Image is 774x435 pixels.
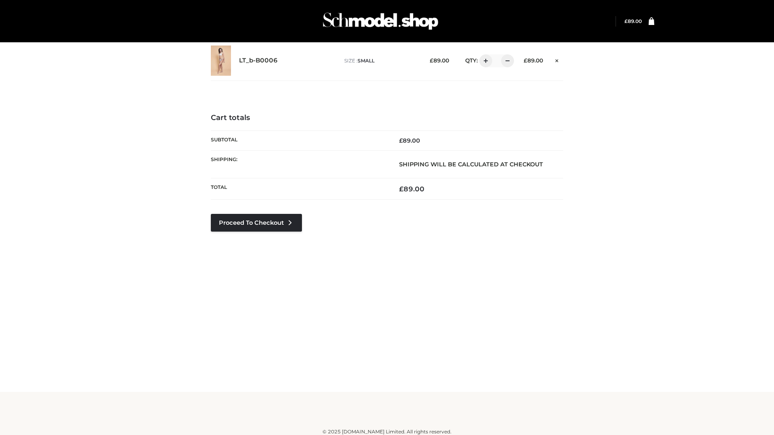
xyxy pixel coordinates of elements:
[430,57,433,64] span: £
[344,57,417,64] p: size :
[211,130,387,150] th: Subtotal
[239,57,278,64] a: LT_b-B0006
[399,161,543,168] strong: Shipping will be calculated at checkout
[211,150,387,178] th: Shipping:
[211,114,563,122] h4: Cart totals
[399,137,403,144] span: £
[399,137,420,144] bdi: 89.00
[457,54,511,67] div: QTY:
[430,57,449,64] bdi: 89.00
[524,57,543,64] bdi: 89.00
[211,214,302,232] a: Proceed to Checkout
[358,58,375,64] span: SMALL
[320,5,441,37] img: Schmodel Admin 964
[624,18,642,24] bdi: 89.00
[551,54,563,65] a: Remove this item
[399,185,404,193] span: £
[211,46,231,76] img: LT_b-B0006 - SMALL
[211,178,387,200] th: Total
[399,185,424,193] bdi: 89.00
[524,57,527,64] span: £
[624,18,628,24] span: £
[624,18,642,24] a: £89.00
